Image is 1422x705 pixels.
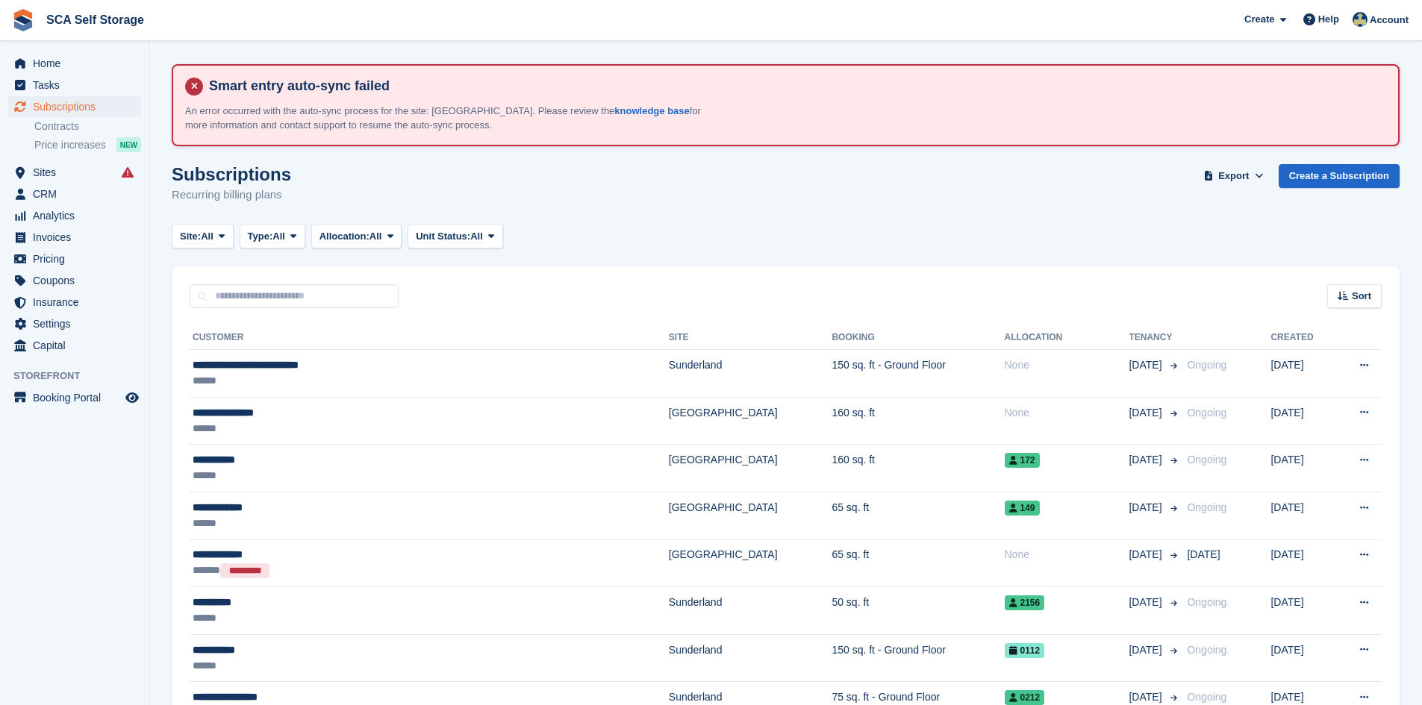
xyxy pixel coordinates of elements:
[669,445,832,492] td: [GEOGRAPHIC_DATA]
[416,229,470,244] span: Unit Status:
[1353,12,1368,27] img: Bethany Bloodworth
[33,335,122,356] span: Capital
[669,326,832,350] th: Site
[33,387,122,408] span: Booking Portal
[1187,596,1226,608] span: Ongoing
[832,445,1004,492] td: 160 sq. ft
[1129,405,1164,421] span: [DATE]
[33,227,122,248] span: Invoices
[33,205,122,226] span: Analytics
[7,248,141,269] a: menu
[1270,587,1335,635] td: [DATE]
[1129,547,1164,563] span: [DATE]
[614,105,689,116] a: knowledge base
[408,224,502,248] button: Unit Status: All
[7,184,141,204] a: menu
[1187,644,1226,656] span: Ongoing
[832,326,1004,350] th: Booking
[1005,690,1045,705] span: 0212
[1129,689,1164,705] span: [DATE]
[1270,492,1335,539] td: [DATE]
[1187,691,1226,703] span: Ongoing
[185,104,708,133] p: An error occurred with the auto-sync process for the site: [GEOGRAPHIC_DATA]. Please review the f...
[669,634,832,682] td: Sunderland
[240,224,305,248] button: Type: All
[1270,350,1335,398] td: [DATE]
[1005,501,1040,516] span: 149
[832,350,1004,398] td: 150 sq. ft - Ground Floor
[311,224,402,248] button: Allocation: All
[1187,407,1226,419] span: Ongoing
[1129,357,1164,373] span: [DATE]
[1270,397,1335,445] td: [DATE]
[832,539,1004,587] td: 65 sq. ft
[123,389,141,407] a: Preview store
[33,270,122,291] span: Coupons
[33,53,122,74] span: Home
[1218,169,1249,184] span: Export
[1005,595,1045,610] span: 2156
[1129,595,1164,610] span: [DATE]
[122,166,134,178] i: Smart entry sync failures have occurred
[1187,454,1226,466] span: Ongoing
[832,634,1004,682] td: 150 sq. ft - Ground Floor
[1187,501,1226,513] span: Ongoing
[12,9,34,31] img: stora-icon-8386f47178a22dfd0bd8f6a31ec36ba5ce8667c1dd55bd0f319d3a0aa187defe.svg
[1187,359,1226,371] span: Ongoing
[7,292,141,313] a: menu
[669,587,832,635] td: Sunderland
[33,162,122,183] span: Sites
[190,326,669,350] th: Customer
[1129,326,1181,350] th: Tenancy
[1270,539,1335,587] td: [DATE]
[832,587,1004,635] td: 50 sq. ft
[7,96,141,117] a: menu
[33,75,122,95] span: Tasks
[1129,500,1164,516] span: [DATE]
[1005,643,1045,658] span: 0112
[34,119,141,134] a: Contracts
[7,270,141,291] a: menu
[1187,548,1220,560] span: [DATE]
[369,229,382,244] span: All
[1201,164,1267,189] button: Export
[669,350,832,398] td: Sunderland
[832,397,1004,445] td: 160 sq. ft
[34,137,141,153] a: Price increases NEW
[33,184,122,204] span: CRM
[1270,634,1335,682] td: [DATE]
[7,227,141,248] a: menu
[7,75,141,95] a: menu
[33,313,122,334] span: Settings
[40,7,150,32] a: SCA Self Storage
[1005,405,1129,421] div: None
[1005,357,1129,373] div: None
[13,369,149,383] span: Storefront
[33,248,122,269] span: Pricing
[669,539,832,587] td: [GEOGRAPHIC_DATA]
[172,164,291,184] h1: Subscriptions
[203,78,1386,95] h4: Smart entry auto-sync failed
[172,187,291,204] p: Recurring billing plans
[33,96,122,117] span: Subscriptions
[669,397,832,445] td: [GEOGRAPHIC_DATA]
[1270,445,1335,492] td: [DATE]
[669,492,832,539] td: [GEOGRAPHIC_DATA]
[33,292,122,313] span: Insurance
[116,137,141,152] div: NEW
[1005,547,1129,563] div: None
[7,313,141,334] a: menu
[470,229,483,244] span: All
[1005,453,1040,468] span: 172
[1270,326,1335,350] th: Created
[7,335,141,356] a: menu
[1370,13,1409,28] span: Account
[7,162,141,183] a: menu
[1318,12,1339,27] span: Help
[319,229,369,244] span: Allocation:
[248,229,273,244] span: Type:
[1129,642,1164,658] span: [DATE]
[1129,452,1164,468] span: [DATE]
[172,224,234,248] button: Site: All
[7,53,141,74] a: menu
